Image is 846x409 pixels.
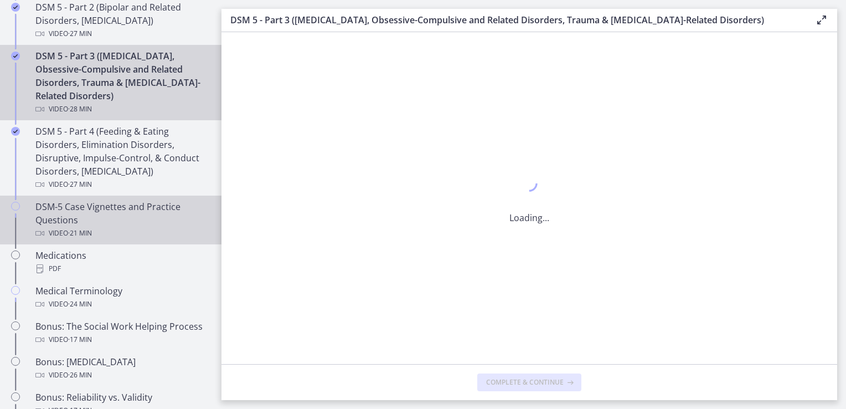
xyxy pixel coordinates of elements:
div: Video [35,227,208,240]
span: Complete & continue [486,378,564,387]
div: Video [35,333,208,346]
i: Completed [11,127,20,136]
div: DSM 5 - Part 2 (Bipolar and Related Disorders, [MEDICAL_DATA]) [35,1,208,40]
div: DSM 5 - Part 4 (Feeding & Eating Disorders, Elimination Disorders, Disruptive, Impulse-Control, &... [35,125,208,191]
div: Video [35,369,208,382]
span: · 21 min [68,227,92,240]
div: Bonus: The Social Work Helping Process [35,320,208,346]
div: Video [35,103,208,116]
h3: DSM 5 - Part 3 ([MEDICAL_DATA], Obsessive-Compulsive and Related Disorders, Trauma & [MEDICAL_DAT... [230,13,797,27]
div: Medications [35,249,208,275]
span: · 28 min [68,103,92,116]
div: Bonus: [MEDICAL_DATA] [35,355,208,382]
div: Video [35,27,208,40]
span: · 24 min [68,298,92,311]
i: Completed [11,52,20,60]
div: DSM 5 - Part 3 ([MEDICAL_DATA], Obsessive-Compulsive and Related Disorders, Trauma & [MEDICAL_DAT... [35,49,208,116]
div: 1 [509,172,549,198]
i: Completed [11,3,20,12]
p: Loading... [509,211,549,224]
span: · 26 min [68,369,92,382]
div: PDF [35,262,208,275]
div: Video [35,178,208,191]
span: · 27 min [68,27,92,40]
button: Complete & continue [477,374,581,391]
span: · 27 min [68,178,92,191]
span: · 17 min [68,333,92,346]
div: Medical Terminology [35,284,208,311]
div: Video [35,298,208,311]
div: DSM-5 Case Vignettes and Practice Questions [35,200,208,240]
